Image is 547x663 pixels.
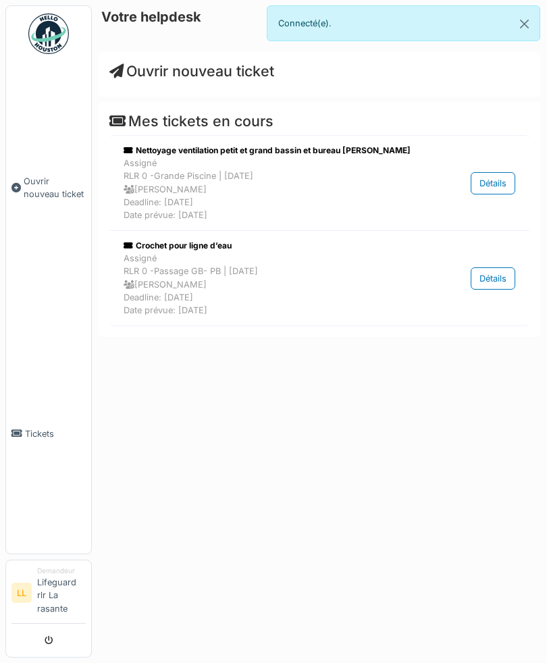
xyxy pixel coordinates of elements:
[509,6,540,42] button: Close
[267,5,540,41] div: Connecté(e).
[37,566,86,576] div: Demandeur
[120,236,519,320] a: Crochet pour ligne d’eau AssignéRLR 0 -Passage GB- PB | [DATE] [PERSON_NAME]Deadline: [DATE]Date ...
[124,144,424,157] div: Nettoyage ventilation petit et grand bassin et bureau [PERSON_NAME]
[6,61,91,314] a: Ouvrir nouveau ticket
[37,566,86,620] li: Lifeguard rlr La rasante
[471,267,515,290] div: Détails
[109,113,529,130] h4: Mes tickets en cours
[11,583,32,603] li: LL
[120,141,519,225] a: Nettoyage ventilation petit et grand bassin et bureau [PERSON_NAME] AssignéRLR 0 -Grande Piscine ...
[6,314,91,554] a: Tickets
[471,172,515,194] div: Détails
[28,14,69,54] img: Badge_color-CXgf-gQk.svg
[24,175,86,201] span: Ouvrir nouveau ticket
[101,9,201,25] h6: Votre helpdesk
[124,240,424,252] div: Crochet pour ligne d’eau
[11,566,86,624] a: LL DemandeurLifeguard rlr La rasante
[124,157,424,221] div: Assigné RLR 0 -Grande Piscine | [DATE] [PERSON_NAME] Deadline: [DATE] Date prévue: [DATE]
[109,62,274,80] a: Ouvrir nouveau ticket
[25,427,86,440] span: Tickets
[124,252,424,317] div: Assigné RLR 0 -Passage GB- PB | [DATE] [PERSON_NAME] Deadline: [DATE] Date prévue: [DATE]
